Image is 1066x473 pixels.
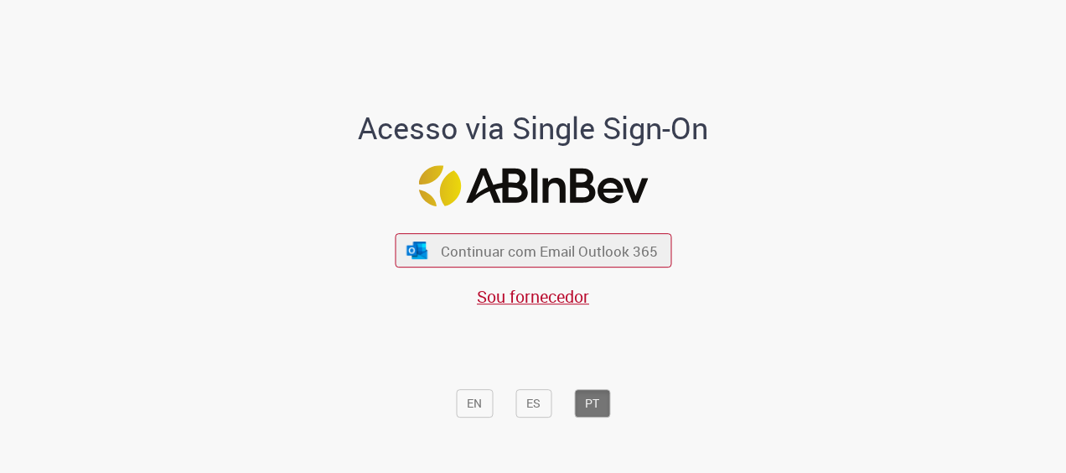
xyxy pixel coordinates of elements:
[406,242,429,259] img: ícone Azure/Microsoft 360
[477,286,589,309] a: Sou fornecedor
[441,242,658,261] span: Continuar com Email Outlook 365
[395,233,671,268] button: ícone Azure/Microsoft 360 Continuar com Email Outlook 365
[456,389,493,418] button: EN
[515,389,551,418] button: ES
[301,112,766,146] h1: Acesso via Single Sign-On
[574,389,610,418] button: PT
[418,165,648,206] img: Logo ABInBev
